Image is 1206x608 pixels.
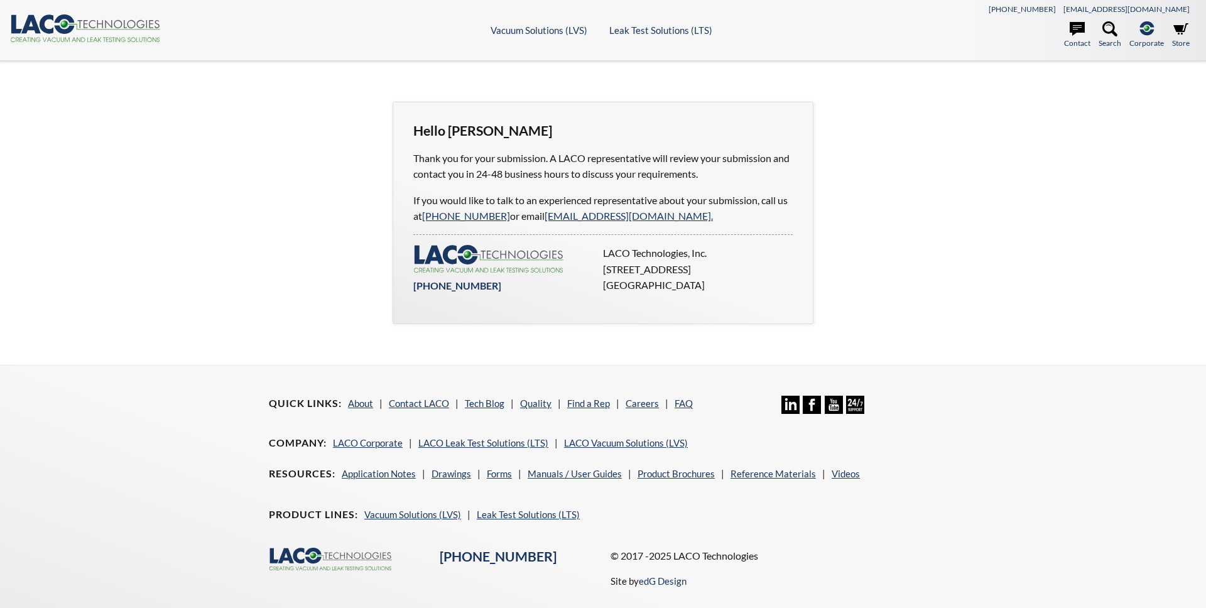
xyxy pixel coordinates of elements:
h3: Hello [PERSON_NAME] [413,122,793,140]
a: Manuals / User Guides [528,468,622,479]
a: Leak Test Solutions (LTS) [477,509,580,520]
a: Search [1099,21,1121,49]
img: 24/7 Support Icon [846,396,864,414]
a: Careers [626,398,659,409]
p: LACO Technologies, Inc. [STREET_ADDRESS] [GEOGRAPHIC_DATA] [603,245,785,293]
a: Drawings [432,468,471,479]
h4: Resources [269,467,335,480]
a: Tech Blog [465,398,504,409]
h4: Product Lines [269,508,358,521]
a: Find a Rep [567,398,610,409]
img: LACO-technologies-logo-332f5733453eebdf26714ea7d5b5907d645232d7be7781e896b464cb214de0d9.svg [413,245,564,273]
a: FAQ [675,398,693,409]
a: [PHONE_NUMBER] [413,280,501,291]
a: Vacuum Solutions (LVS) [364,509,461,520]
p: Site by [611,573,687,589]
p: Thank you for your submission. A LACO representative will review your submission and contact you ... [413,150,793,182]
p: © 2017 -2025 LACO Technologies [611,548,937,564]
a: Videos [832,468,860,479]
a: Product Brochures [638,468,715,479]
a: Application Notes [342,468,416,479]
h4: Quick Links [269,397,342,410]
a: [PHONE_NUMBER] [989,4,1056,14]
a: [PHONE_NUMBER] [422,210,510,222]
a: LACO Leak Test Solutions (LTS) [418,437,548,448]
a: 24/7 Support [846,404,864,416]
a: LACO Vacuum Solutions (LVS) [564,437,688,448]
a: Forms [487,468,512,479]
a: edG Design [639,575,687,587]
a: LACO Corporate [333,437,403,448]
a: Leak Test Solutions (LTS) [609,24,712,36]
a: Quality [520,398,551,409]
a: [EMAIL_ADDRESS][DOMAIN_NAME]. [545,210,713,222]
a: Contact LACO [389,398,449,409]
a: Store [1172,21,1190,49]
a: Vacuum Solutions (LVS) [491,24,587,36]
a: Reference Materials [731,468,816,479]
a: About [348,398,373,409]
p: If you would like to talk to an experienced representative about your submission, call us at or e... [413,192,793,224]
a: Contact [1064,21,1090,49]
h4: Company [269,437,327,450]
a: [EMAIL_ADDRESS][DOMAIN_NAME] [1063,4,1190,14]
span: Corporate [1129,37,1164,49]
a: [PHONE_NUMBER] [440,548,557,565]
